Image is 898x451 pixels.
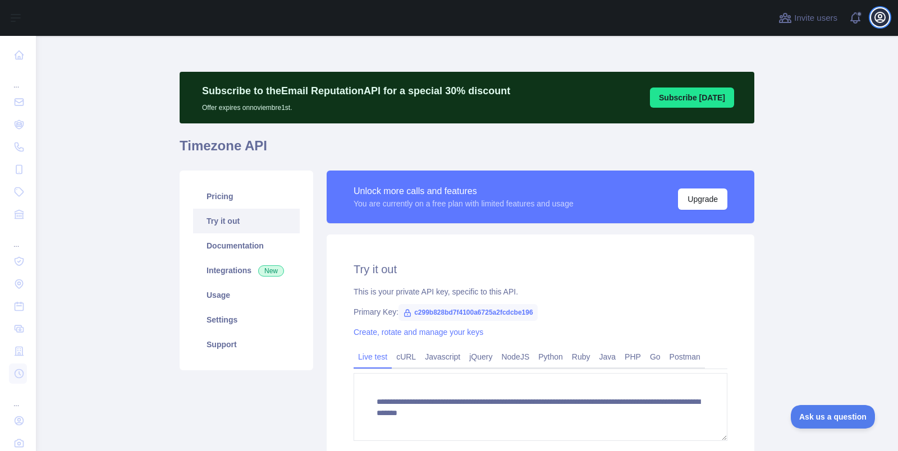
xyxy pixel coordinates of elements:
p: Subscribe to the Email Reputation API for a special 30 % discount [202,83,510,99]
p: Offer expires on noviembre 1st. [202,99,510,112]
div: ... [9,227,27,249]
div: Unlock more calls and features [354,185,574,198]
a: cURL [392,348,420,366]
a: Postman [665,348,705,366]
a: Support [193,332,300,357]
a: Live test [354,348,392,366]
div: You are currently on a free plan with limited features and usage [354,198,574,209]
a: Create, rotate and manage your keys [354,328,483,337]
a: Java [595,348,621,366]
a: Settings [193,307,300,332]
button: Upgrade [678,188,727,210]
h2: Try it out [354,261,727,277]
a: Documentation [193,233,300,258]
iframe: Toggle Customer Support [791,405,876,429]
div: This is your private API key, specific to this API. [354,286,727,297]
a: Pricing [193,184,300,209]
button: Subscribe [DATE] [650,88,734,108]
a: Try it out [193,209,300,233]
span: Invite users [794,12,837,25]
div: ... [9,386,27,408]
a: Ruby [567,348,595,366]
div: ... [9,67,27,90]
a: Javascript [420,348,465,366]
span: c299b828bd7f4100a6725a2fcdcbe196 [398,304,538,321]
a: Usage [193,283,300,307]
a: PHP [620,348,645,366]
h1: Timezone API [180,137,754,164]
a: Python [534,348,567,366]
a: Integrations New [193,258,300,283]
div: Primary Key: [354,306,727,317]
button: Invite users [776,9,840,27]
a: jQuery [465,348,497,366]
a: NodeJS [497,348,534,366]
span: New [258,265,284,277]
a: Go [645,348,665,366]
